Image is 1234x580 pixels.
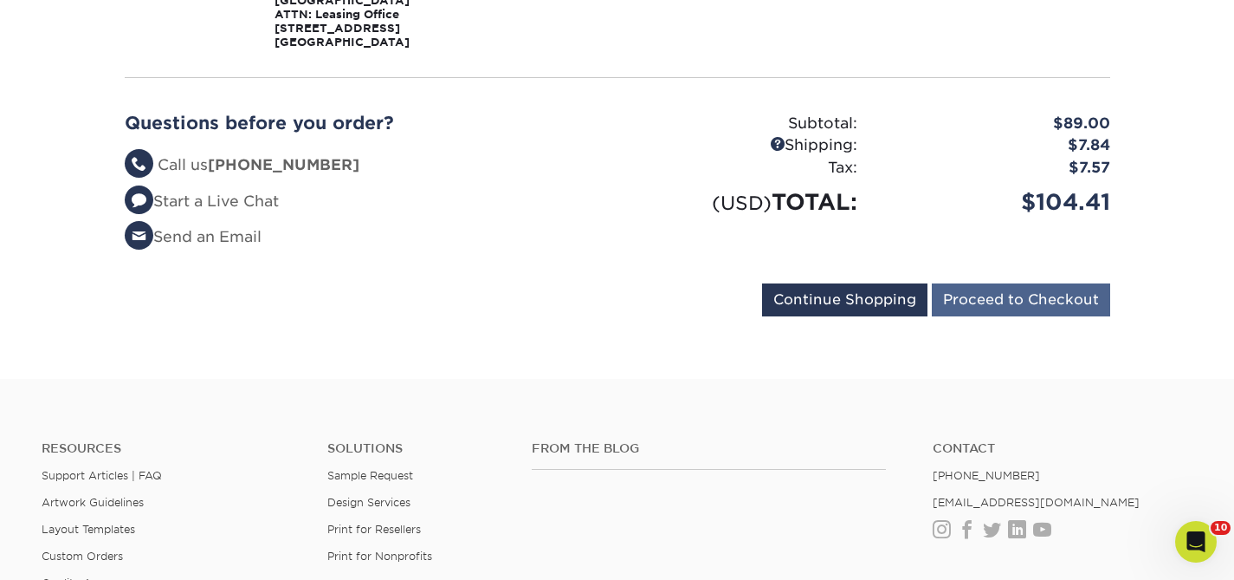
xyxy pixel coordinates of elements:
[870,186,1123,218] div: $104.41
[327,550,432,563] a: Print for Nonprofits
[617,134,870,157] div: Shipping:
[1211,521,1231,535] span: 10
[712,192,772,214] small: (USD)
[617,113,870,135] div: Subtotal:
[125,192,279,210] a: Start a Live Chat
[208,156,359,173] strong: [PHONE_NUMBER]
[532,441,885,456] h4: From the Blog
[870,113,1123,135] div: $89.00
[327,469,413,482] a: Sample Request
[617,186,870,218] div: TOTAL:
[1175,521,1217,563] iframe: Intercom live chat
[125,228,262,245] a: Send an Email
[762,283,927,316] input: Continue Shopping
[125,113,604,134] h2: Questions before you order?
[932,283,1110,316] input: Proceed to Checkout
[42,469,162,482] a: Support Articles | FAQ
[327,441,506,456] h4: Solutions
[327,496,410,509] a: Design Services
[870,134,1123,157] div: $7.84
[870,157,1123,179] div: $7.57
[933,469,1040,482] a: [PHONE_NUMBER]
[933,441,1192,456] a: Contact
[42,496,144,509] a: Artwork Guidelines
[617,157,870,179] div: Tax:
[327,523,421,536] a: Print for Resellers
[42,441,301,456] h4: Resources
[933,496,1140,509] a: [EMAIL_ADDRESS][DOMAIN_NAME]
[125,154,604,177] li: Call us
